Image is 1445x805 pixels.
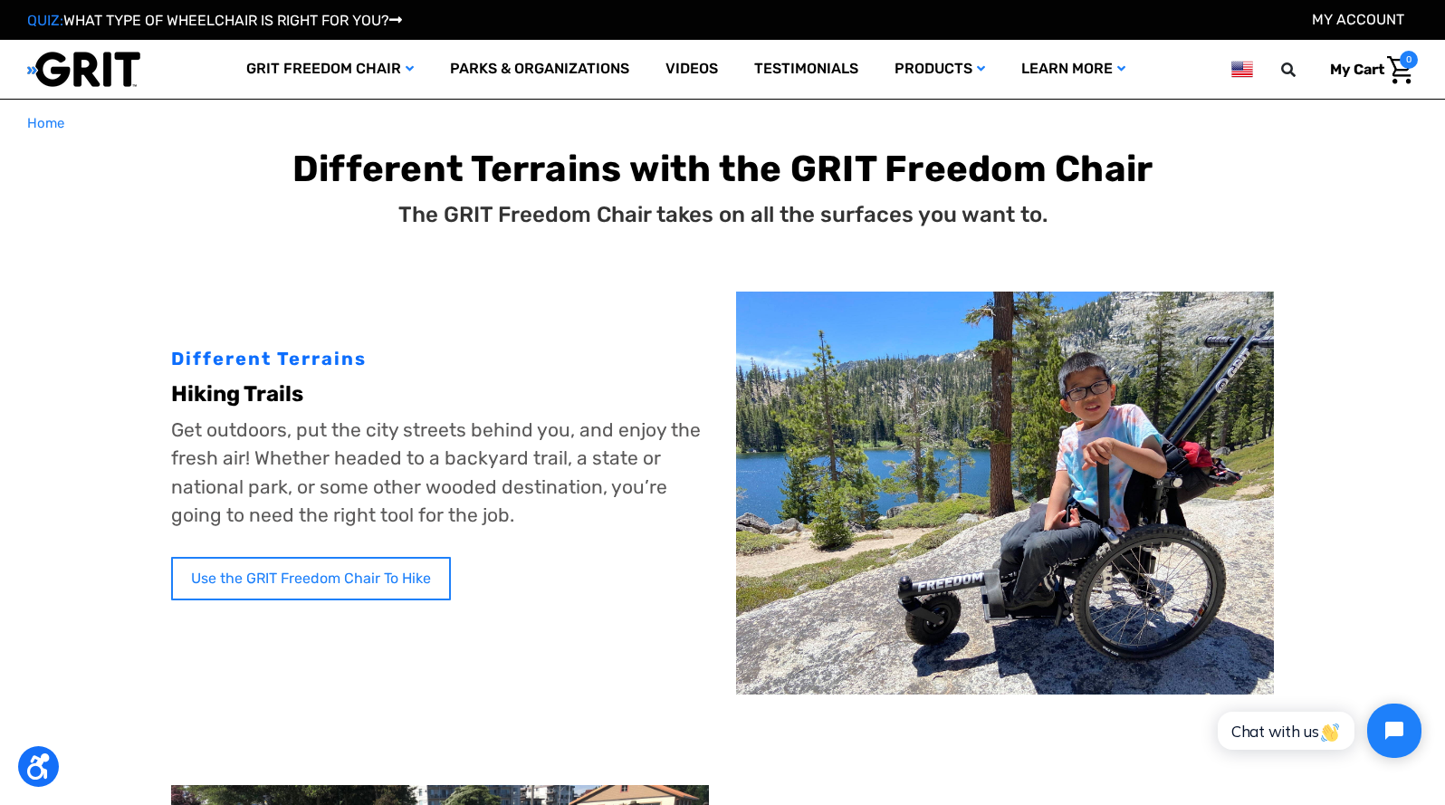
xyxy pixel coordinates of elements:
[1003,40,1144,99] a: Learn More
[171,416,709,530] p: Get outdoors, put the city streets behind you, and enjoy the fresh air! Whether headed to a backy...
[27,113,1418,134] nav: Breadcrumb
[398,198,1048,231] p: The GRIT Freedom Chair takes on all the surfaces you want to.
[171,345,709,372] div: Different Terrains
[1231,58,1253,81] img: us.png
[171,381,303,407] b: Hiking Trails
[27,113,64,134] a: Home
[736,40,876,99] a: Testimonials
[27,12,402,29] a: QUIZ:WHAT TYPE OF WHEELCHAIR IS RIGHT FOR YOU?
[171,557,451,600] a: Use the GRIT Freedom Chair To Hike
[1330,61,1384,78] span: My Cart
[1289,51,1316,89] input: Search
[1400,51,1418,69] span: 0
[27,115,64,131] span: Home
[228,40,432,99] a: GRIT Freedom Chair
[432,40,647,99] a: Parks & Organizations
[1312,11,1404,28] a: Account
[1198,688,1437,773] iframe: Tidio Chat
[1387,56,1413,84] img: Cart
[231,74,329,91] span: Phone Number
[647,40,736,99] a: Videos
[736,292,1274,695] img: Child using GRIT Freedom Chair outdoor wheelchair on rocky slope with forest and water background
[876,40,1003,99] a: Products
[292,148,1153,190] b: Different Terrains with the GRIT Freedom Chair
[27,51,140,88] img: GRIT All-Terrain Wheelchair and Mobility Equipment
[1316,51,1418,89] a: Cart with 0 items
[27,12,63,29] span: QUIZ:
